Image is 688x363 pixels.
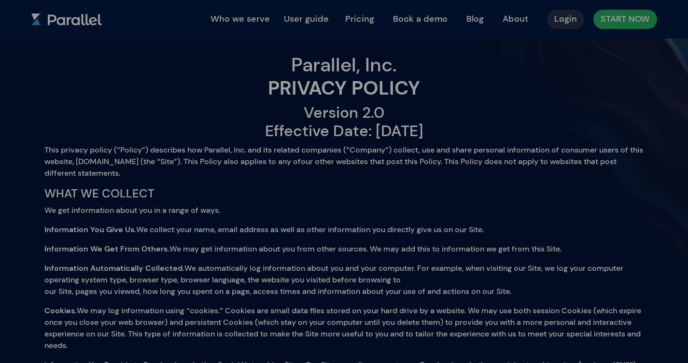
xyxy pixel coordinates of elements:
[44,263,644,297] p: We automatically log information about you and your computer. For example, when visiting our Site...
[44,224,644,236] p: We collect your name, email address as well as other information you directly give us on our Site.
[593,10,657,29] a: START NOW
[386,8,455,29] a: Book a demo
[31,14,102,26] img: parallel.svg
[44,224,136,235] b: Information You Give Us.
[44,306,77,316] b: Cookies.
[44,144,644,179] p: This privacy policy (“Policy”) describes how Parallel, Inc. and its related companies (“Company”)...
[279,10,334,29] button: User guide
[44,53,644,99] h1: Parallel, Inc.
[44,263,184,273] b: Information Automatically Collected.
[44,205,644,216] p: We get information about you in a range of ways.
[44,243,644,255] p: We may get information about you from other sources. We may add this to information we get from t...
[268,75,420,100] b: PRIVACY POLICY
[459,8,491,29] a: Blog
[44,244,169,254] b: Information We Get From Others.
[44,103,644,140] h2: Version 2.0 Effective Date: [DATE]
[44,305,644,351] p: We may log information using “cookies.” Cookies are small data files stored on your hard drive by...
[206,10,275,29] button: Who we serve
[495,8,535,29] a: About
[44,187,644,201] h4: WHAT WE COLLECT
[547,10,584,29] a: Login
[338,8,381,29] a: Pricing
